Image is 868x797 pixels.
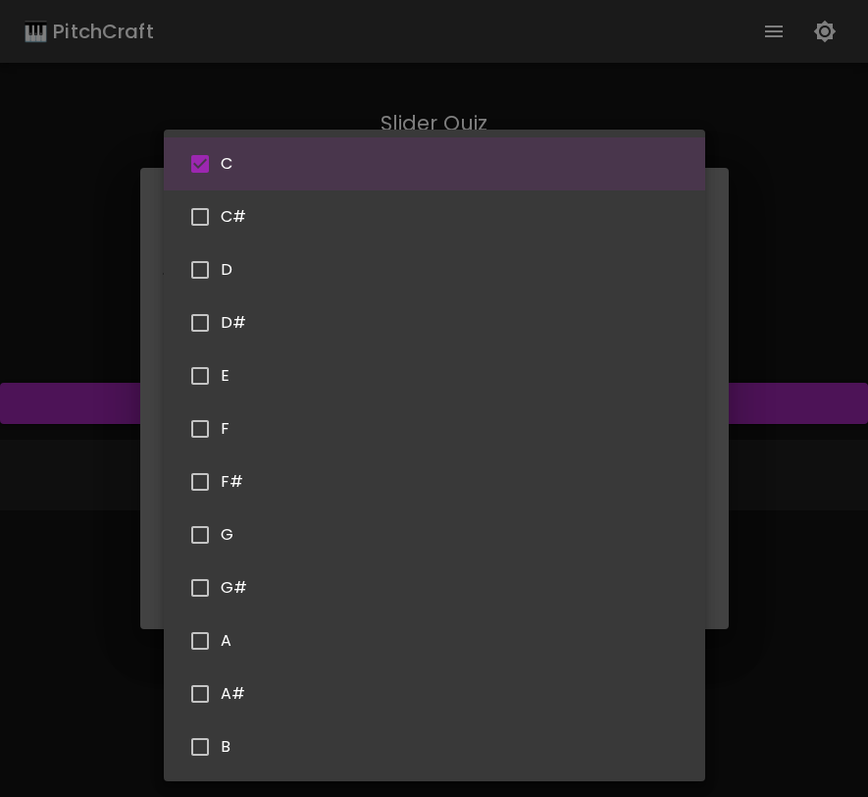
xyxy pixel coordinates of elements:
[221,629,689,653] span: A
[221,152,689,176] span: C
[221,258,689,282] span: D
[221,205,689,229] span: C#
[221,364,689,388] span: E
[221,417,689,441] span: F
[221,682,689,706] span: A#
[221,523,689,547] span: G
[221,470,689,494] span: F#
[221,311,689,335] span: D#
[221,735,689,759] span: B
[221,576,689,600] span: G#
